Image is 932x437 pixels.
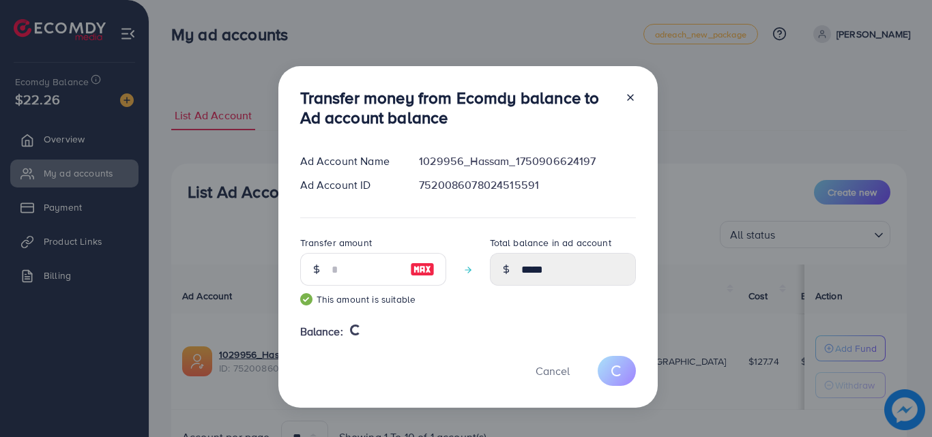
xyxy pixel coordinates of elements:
img: image [410,261,435,277]
span: Cancel [536,363,570,378]
span: Balance: [300,324,343,340]
label: Transfer amount [300,236,372,250]
div: 7520086078024515591 [408,177,646,193]
div: Ad Account ID [289,177,409,193]
div: 1029956_Hassam_1750906624197 [408,153,646,169]
button: Cancel [519,356,587,385]
small: This amount is suitable [300,292,446,306]
label: Total balance in ad account [490,236,611,250]
img: guide [300,293,312,305]
div: Ad Account Name [289,153,409,169]
h3: Transfer money from Ecomdy balance to Ad account balance [300,88,614,127]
